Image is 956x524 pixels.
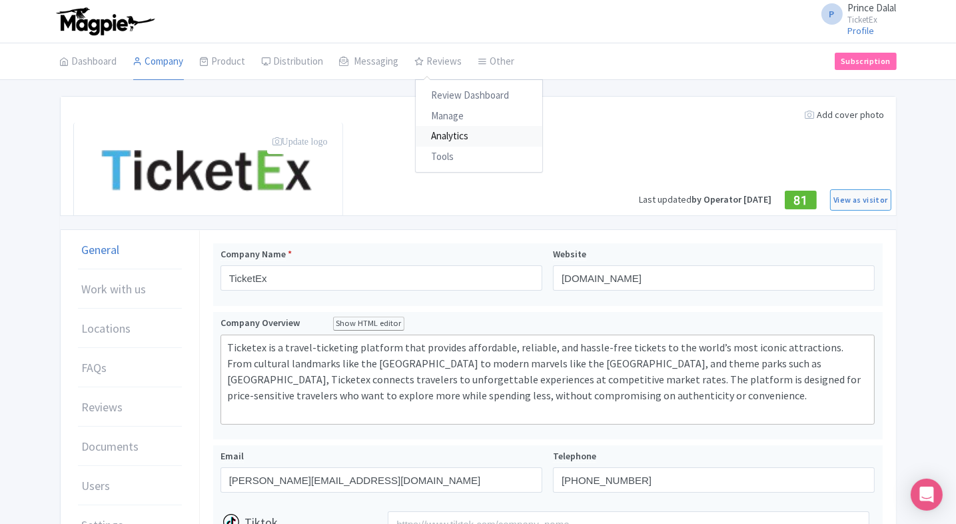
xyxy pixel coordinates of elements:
[553,248,586,261] span: Website
[692,193,771,205] span: by Operator [DATE]
[639,193,771,207] div: Last updated
[60,43,117,81] a: Dashboard
[82,280,147,298] span: Work with us
[340,43,399,81] a: Messaging
[813,3,897,24] a: P Prince Dalal TicketEx
[82,398,123,416] span: Reviews
[69,230,191,270] a: General
[262,43,324,81] a: Distribution
[69,466,191,506] a: Users
[221,450,244,463] span: Email
[82,319,131,337] span: Locations
[553,450,596,463] span: Telephone
[333,317,405,331] div: Show HTML editor
[821,3,843,25] span: P
[478,43,515,81] a: Other
[227,339,867,419] div: Ticketex is a travel-ticketing platform that provides affordable, reliable, and hassle-free ticke...
[848,25,875,37] a: Profile
[415,43,462,81] a: Reviews
[848,15,897,24] small: TicketEx
[133,43,184,81] a: Company
[830,189,891,211] a: View as visitor
[416,147,542,167] a: Tools
[69,269,191,309] a: Work with us
[416,126,542,147] a: Analytics
[82,477,111,495] span: Users
[69,309,191,349] a: Locations
[82,437,139,455] span: Documents
[221,317,300,329] span: Company Overview
[200,43,246,81] a: Product
[53,7,157,36] img: logo-ab69f6fb50320c5b225c76a69d11143b.png
[848,1,897,14] span: Prince Dalal
[82,359,107,377] span: FAQs
[82,241,120,259] span: General
[911,479,943,511] div: Open Intercom Messenger
[69,387,191,427] a: Reviews
[69,427,191,467] a: Documents
[221,248,286,261] span: Company Name
[416,85,542,106] a: Review Dashboard
[69,348,191,388] a: FAQs
[794,193,808,207] span: 81
[101,133,315,205] img: ioztqgu4eomieysq1tjx.png
[835,53,896,70] a: Subscription
[272,137,328,146] i: Update logo
[416,106,542,127] a: Manage
[800,103,890,127] div: Add cover photo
